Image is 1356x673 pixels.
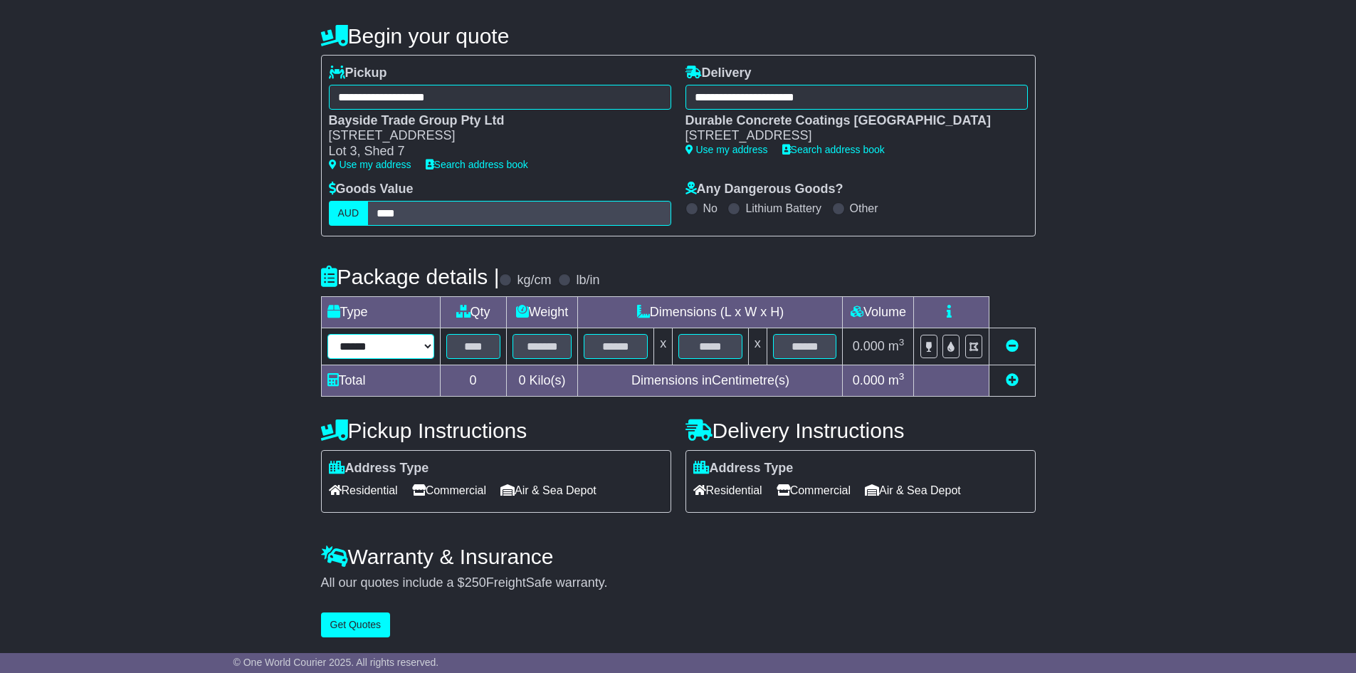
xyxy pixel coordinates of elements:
[888,373,905,387] span: m
[853,373,885,387] span: 0.000
[853,339,885,353] span: 0.000
[426,159,528,170] a: Search address book
[899,337,905,348] sup: 3
[329,113,657,129] div: Bayside Trade Group Pty Ltd
[329,159,411,170] a: Use my address
[703,202,718,215] label: No
[233,657,439,668] span: © One World Courier 2025. All rights reserved.
[329,461,429,476] label: Address Type
[518,373,525,387] span: 0
[865,479,961,501] span: Air & Sea Depot
[329,66,387,81] label: Pickup
[685,113,1014,129] div: Durable Concrete Coatings [GEOGRAPHIC_DATA]
[654,328,673,365] td: x
[1006,373,1019,387] a: Add new item
[500,479,596,501] span: Air & Sea Depot
[693,461,794,476] label: Address Type
[329,128,657,144] div: [STREET_ADDRESS]
[321,296,440,328] td: Type
[329,182,414,197] label: Goods Value
[745,202,821,215] label: Lithium Battery
[329,144,657,160] div: Lot 3, Shed 7
[321,612,391,637] button: Get Quotes
[506,296,578,328] td: Weight
[1006,339,1019,353] a: Remove this item
[843,296,914,328] td: Volume
[685,144,768,155] a: Use my address
[321,365,440,396] td: Total
[888,339,905,353] span: m
[321,265,500,288] h4: Package details |
[685,182,843,197] label: Any Dangerous Goods?
[329,479,398,501] span: Residential
[412,479,486,501] span: Commercial
[777,479,851,501] span: Commercial
[685,419,1036,442] h4: Delivery Instructions
[685,66,752,81] label: Delivery
[321,24,1036,48] h4: Begin your quote
[782,144,885,155] a: Search address book
[321,419,671,442] h4: Pickup Instructions
[465,575,486,590] span: 250
[440,296,506,328] td: Qty
[506,365,578,396] td: Kilo(s)
[321,545,1036,568] h4: Warranty & Insurance
[748,328,767,365] td: x
[685,128,1014,144] div: [STREET_ADDRESS]
[517,273,551,288] label: kg/cm
[329,201,369,226] label: AUD
[693,479,762,501] span: Residential
[321,575,1036,591] div: All our quotes include a $ FreightSafe warranty.
[578,365,843,396] td: Dimensions in Centimetre(s)
[576,273,599,288] label: lb/in
[440,365,506,396] td: 0
[578,296,843,328] td: Dimensions (L x W x H)
[850,202,878,215] label: Other
[899,371,905,382] sup: 3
